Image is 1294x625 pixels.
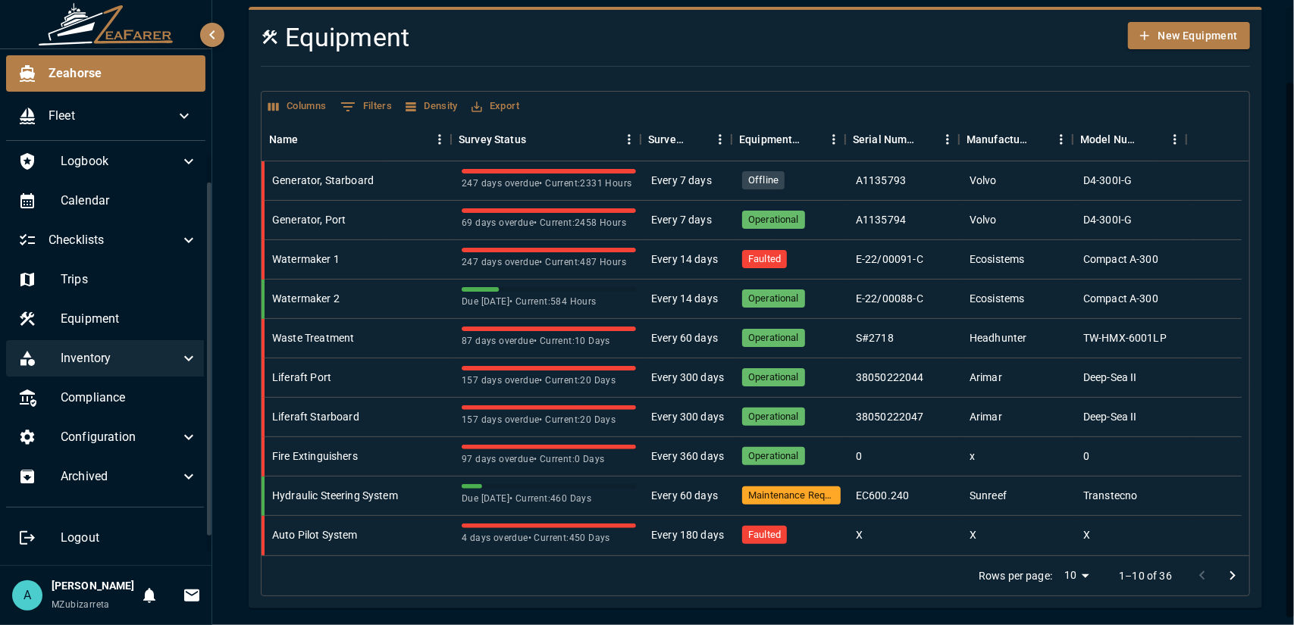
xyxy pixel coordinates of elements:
[1029,129,1050,150] button: Sort
[936,128,959,151] button: Menu
[1083,448,1089,464] div: 0
[970,252,1025,267] div: Ecosistems
[742,489,841,503] span: Maintenance Required
[462,452,636,467] span: 97 days overdue • Current: 0 Days
[709,128,732,151] button: Menu
[1080,118,1142,161] div: Model Number
[52,599,110,610] span: MZubizarreta
[1083,409,1137,424] div: Deep-Sea II
[61,349,180,367] span: Inventory
[272,212,346,227] div: Generator, Port
[651,370,724,385] div: Every 300 days
[1058,564,1095,586] div: 10
[970,488,1007,503] div: Sunreef
[856,488,909,503] div: EC600.240
[1073,118,1186,161] div: Model Number
[742,213,805,227] span: Operational
[1083,370,1137,385] div: Deep-Sea II
[462,177,636,192] span: 247 days overdue • Current: 2331 Hours
[61,529,198,547] span: Logout
[739,118,801,161] div: Equipment Status
[462,492,636,507] span: Due [DATE] • Current: 460 Days
[970,370,1002,385] div: Arimar
[1083,291,1158,306] div: Compact A-300
[648,118,688,161] div: Survey Interval
[272,173,374,188] div: Generator, Starboard
[651,488,718,503] div: Every 60 days
[462,295,636,310] span: Due [DATE] • Current: 584 Hours
[462,216,636,231] span: 69 days overdue • Current: 2458 Hours
[979,568,1052,583] p: Rows per page:
[915,129,936,150] button: Sort
[6,458,210,495] div: Archived
[272,370,331,385] div: Liferaft Port
[38,3,174,45] img: ZeaFarer Logo
[462,531,636,546] span: 4 days overdue • Current: 450 Days
[970,291,1025,306] div: Ecosistems
[468,95,523,118] button: Export
[269,118,299,161] div: Name
[1128,22,1250,50] button: New Equipment
[6,261,210,298] div: Trips
[651,330,718,345] div: Every 60 days
[651,527,724,542] div: Every 180 days
[6,143,210,180] div: Logbook
[61,467,180,486] span: Archived
[272,448,358,464] div: Fire Extinguishers
[742,449,805,464] span: Operational
[462,373,636,389] span: 157 days overdue • Current: 20 Days
[618,128,641,151] button: Menu
[970,527,976,542] div: X
[6,380,210,416] div: Compliance
[1083,173,1132,188] div: D4-300I-G
[959,118,1073,161] div: Manufacturer
[12,580,42,611] div: A
[6,419,210,455] div: Configuration
[526,129,547,150] button: Sort
[6,183,210,219] div: Calendar
[1083,330,1167,345] div: TW-HMX-6001LP
[272,409,359,424] div: Liferaft Starboard
[61,192,198,210] span: Calendar
[856,330,894,345] div: S#2718
[6,222,210,258] div: Checklists
[742,173,785,188] span: Offline
[6,55,205,92] div: Zeahorse
[134,580,164,611] button: Notifications
[261,22,1083,54] h4: Equipment
[61,152,180,170] span: Logbook
[651,409,724,424] div: Every 300 days
[742,528,787,542] span: Faulted
[462,334,636,349] span: 87 days overdue • Current: 10 Days
[272,488,398,503] div: Hydraulic Steering System
[462,255,636,270] span: 247 days overdue • Current: 487 Hours
[856,173,906,188] div: A1135793
[856,291,923,306] div: E-22/00088-C
[61,270,198,289] span: Trips
[742,252,787,267] span: Faulted
[272,330,354,345] div: Waste Treatment
[262,118,451,161] div: Name
[428,128,451,151] button: Menu
[970,448,975,464] div: x
[459,118,526,161] div: Survey Status
[822,128,845,151] button: Menu
[853,118,915,161] div: Serial Number
[970,330,1027,345] div: Headhunter
[856,448,862,464] div: 0
[49,107,175,125] span: Fleet
[742,331,805,345] span: Operational
[52,578,134,595] h6: [PERSON_NAME]
[856,370,924,385] div: 38050222044
[6,98,205,134] div: Fleet
[1217,561,1248,591] button: Go to next page
[970,212,997,227] div: Volvo
[265,95,331,118] button: Select columns
[1083,212,1132,227] div: D4-300I-G
[742,410,805,424] span: Operational
[967,118,1029,161] div: Manufacturer
[177,580,207,611] button: Invitations
[742,370,805,385] span: Operational
[1164,128,1186,151] button: Menu
[6,301,210,337] div: Equipment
